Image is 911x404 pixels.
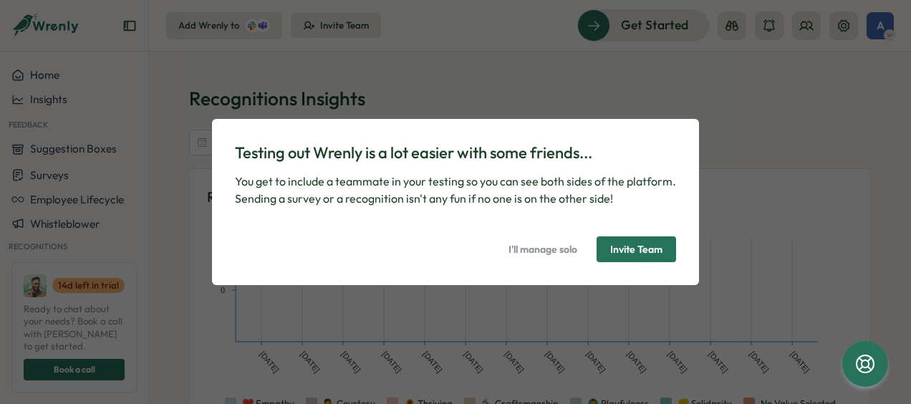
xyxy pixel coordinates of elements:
[597,236,676,262] button: Invite Team
[508,237,577,261] span: I'll manage solo
[610,237,662,261] span: Invite Team
[495,236,591,262] button: I'll manage solo
[235,173,676,208] p: You get to include a teammate in your testing so you can see both sides of the platform. Sending ...
[235,142,676,164] p: Testing out Wrenly is a lot easier with some friends...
